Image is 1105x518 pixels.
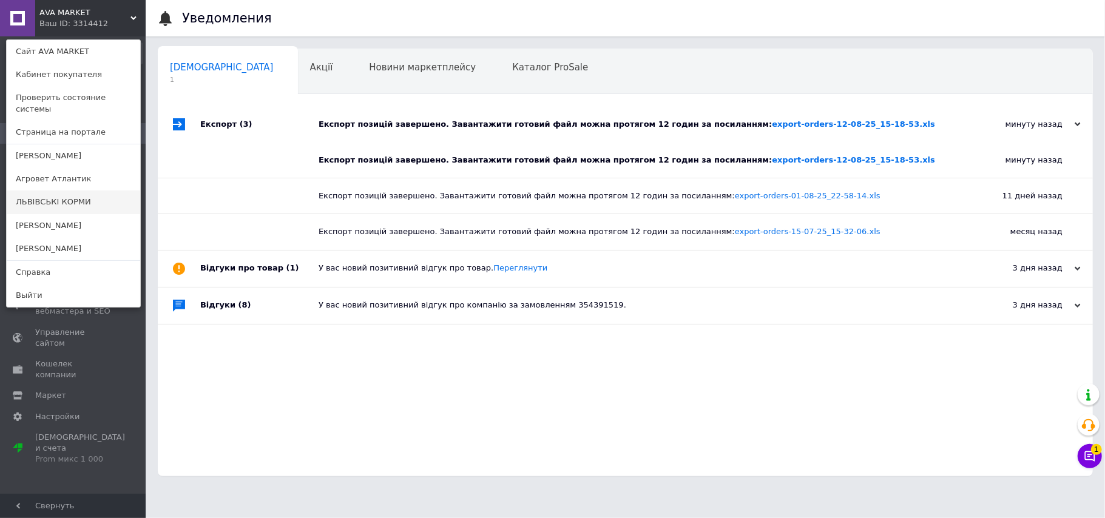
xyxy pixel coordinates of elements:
span: Кошелек компании [35,358,112,380]
div: Відгуки про товар [200,251,319,287]
div: Експорт позицій завершено. Завантажити готовий файл можна протягом 12 годин за посиланням: [319,190,941,201]
a: Переглянути [493,263,547,272]
a: Проверить состояние системы [7,86,140,120]
a: ЛЬВІВСЬКІ КОРМИ [7,190,140,214]
div: Prom микс 1 000 [35,454,125,465]
span: (1) [286,263,299,272]
span: Настройки [35,411,79,422]
div: Експорт [200,106,319,143]
div: 3 дня назад [959,263,1081,274]
div: Експорт позицій завершено. Завантажити готовий файл можна протягом 12 годин за посиланням: [319,119,959,130]
a: Кабинет покупателя [7,63,140,86]
span: [DEMOGRAPHIC_DATA] [170,62,274,73]
div: Відгуки [200,288,319,324]
span: (3) [240,119,252,129]
button: Чат с покупателем1 [1078,444,1102,468]
a: Сайт АVA MARKET [7,40,140,63]
a: [PERSON_NAME] [7,214,140,237]
h1: Уведомления [182,11,272,25]
div: месяц назад [941,214,1093,249]
span: Каталог ProSale [512,62,588,73]
div: Експорт позицій завершено. Завантажити готовий файл можна протягом 12 годин за посиланням: [319,155,941,166]
a: [PERSON_NAME] [7,144,140,167]
a: Справка [7,261,140,284]
a: Выйти [7,284,140,307]
div: У вас новий позитивний відгук про товар. [319,263,959,274]
div: 11 дней назад [941,178,1093,214]
span: 1 [170,75,274,84]
div: минуту назад [959,119,1081,130]
div: У вас новий позитивний відгук про компанію за замовленням 354391519. [319,300,959,311]
a: [PERSON_NAME] [7,237,140,260]
div: 3 дня назад [959,300,1081,311]
a: Страница на портале [7,121,140,144]
a: export-orders-12-08-25_15-18-53.xls [772,119,935,129]
div: Ваш ID: 3314412 [39,18,90,29]
a: export-orders-01-08-25_22-58-14.xls [735,191,880,200]
span: Управление сайтом [35,327,112,349]
span: Маркет [35,390,66,401]
span: (8) [238,300,251,309]
div: минуту назад [941,143,1093,178]
a: export-orders-12-08-25_15-18-53.xls [772,155,935,164]
a: Агровет Атлантик [7,167,140,190]
div: Експорт позицій завершено. Завантажити готовий файл можна протягом 12 годин за посиланням: [319,226,941,237]
span: 1 [1091,444,1102,455]
span: Новини маркетплейсу [369,62,476,73]
a: export-orders-15-07-25_15-32-06.xls [735,227,880,236]
span: [DEMOGRAPHIC_DATA] и счета [35,432,125,465]
span: АVA MARKET [39,7,130,18]
span: Акції [310,62,333,73]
